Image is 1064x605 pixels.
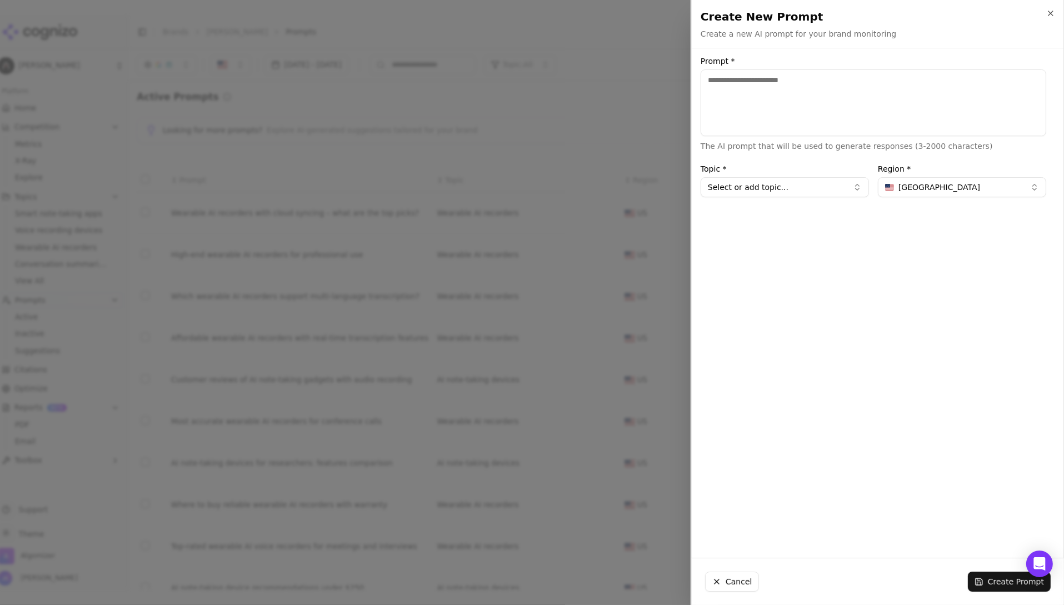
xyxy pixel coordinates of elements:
[701,28,896,39] p: Create a new AI prompt for your brand monitoring
[701,141,1046,152] p: The AI prompt that will be used to generate responses (3-2000 characters)
[701,57,1046,65] label: Prompt *
[885,184,894,191] img: United States
[878,165,1046,173] label: Region *
[701,9,1055,24] h2: Create New Prompt
[898,182,980,193] span: [GEOGRAPHIC_DATA]
[705,572,759,592] button: Cancel
[701,165,869,173] label: Topic *
[701,177,869,197] button: Select or add topic...
[968,572,1051,592] button: Create Prompt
